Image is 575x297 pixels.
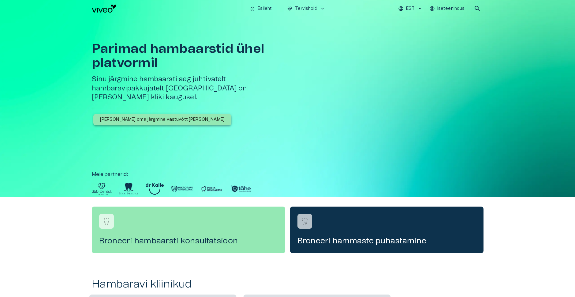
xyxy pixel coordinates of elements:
[93,114,232,125] button: [PERSON_NAME] oma järgmine vastuvõtt [PERSON_NAME]
[285,4,328,13] button: ecg_heartTervishoidkeyboard_arrow_down
[320,6,325,11] span: keyboard_arrow_down
[297,236,476,246] h4: Broneeri hammaste puhastamine
[92,278,484,291] h2: Hambaravi kliinikud
[428,4,466,13] button: Iseteenindus
[247,4,275,13] button: homeEsileht
[100,116,225,123] p: [PERSON_NAME] oma järgmine vastuvõtt [PERSON_NAME]
[92,5,116,13] img: Viveo logo
[200,183,222,195] img: Partner logo
[171,183,193,195] img: Partner logo
[250,6,255,11] span: home
[397,4,423,13] button: EST
[295,6,317,12] p: Tervishoid
[258,6,272,12] p: Esileht
[102,217,111,226] img: Broneeri hambaarsti konsultatsioon logo
[92,5,245,13] a: Navigate to homepage
[437,6,465,12] p: Iseteenindus
[99,236,278,246] h4: Broneeri hambaarsti konsultatsioon
[474,5,481,12] span: search
[290,207,484,253] a: Navigate to service booking
[406,6,414,12] p: EST
[119,183,138,195] img: Partner logo
[92,171,484,178] p: Meie partnerid :
[92,75,290,102] h5: Sinu järgmine hambaarsti aeg juhtivatelt hambaravipakkujatelt [GEOGRAPHIC_DATA] on [PERSON_NAME] ...
[92,207,285,253] a: Navigate to service booking
[92,183,112,195] img: Partner logo
[92,42,290,70] h1: Parimad hambaarstid ühel platvormil
[230,183,252,195] img: Partner logo
[471,2,484,15] button: open search modal
[300,217,309,226] img: Broneeri hammaste puhastamine logo
[146,183,164,195] img: Partner logo
[287,6,293,11] span: ecg_heart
